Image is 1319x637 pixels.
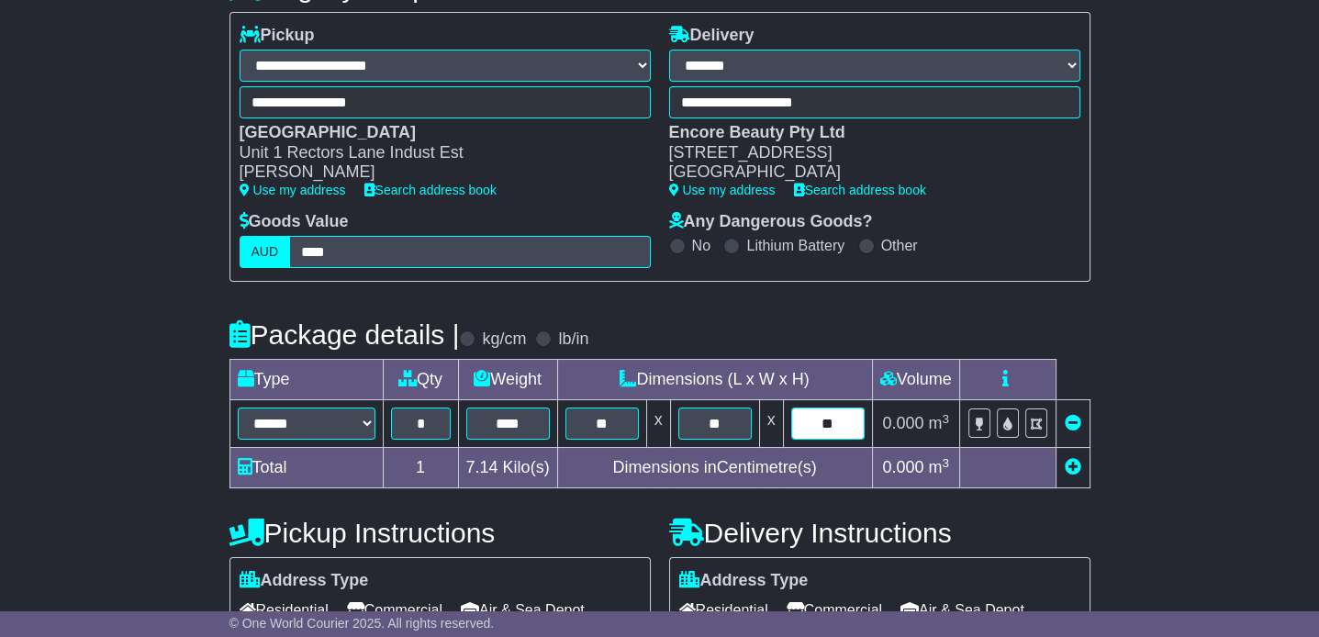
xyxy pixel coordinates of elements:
label: Other [881,237,918,254]
label: AUD [240,236,291,268]
span: 0.000 [882,414,923,432]
div: [GEOGRAPHIC_DATA] [669,162,1062,183]
td: 1 [383,448,458,488]
label: Address Type [679,571,809,591]
label: Goods Value [240,212,349,232]
h4: Pickup Instructions [229,518,651,548]
a: Add new item [1065,458,1081,476]
label: Pickup [240,26,315,46]
div: Unit 1 Rectors Lane Indust Est [240,143,632,163]
div: [GEOGRAPHIC_DATA] [240,123,632,143]
span: m [929,414,950,432]
td: Dimensions (L x W x H) [557,360,872,400]
label: Any Dangerous Goods? [669,212,873,232]
span: 7.14 [466,458,498,476]
div: [STREET_ADDRESS] [669,143,1062,163]
span: Air & Sea Depot [900,596,1024,624]
a: Use my address [669,183,776,197]
div: [PERSON_NAME] [240,162,632,183]
td: x [646,400,670,448]
a: Remove this item [1065,414,1081,432]
label: lb/in [558,330,588,350]
td: Dimensions in Centimetre(s) [557,448,872,488]
span: Air & Sea Depot [461,596,585,624]
a: Search address book [794,183,926,197]
h4: Package details | [229,319,460,350]
td: Qty [383,360,458,400]
div: Encore Beauty Pty Ltd [669,123,1062,143]
label: No [692,237,710,254]
td: Total [229,448,383,488]
span: m [929,458,950,476]
sup: 3 [943,456,950,470]
a: Search address book [364,183,497,197]
span: Residential [240,596,329,624]
label: Address Type [240,571,369,591]
td: Type [229,360,383,400]
td: Weight [458,360,557,400]
span: Commercial [347,596,442,624]
label: kg/cm [482,330,526,350]
label: Delivery [669,26,755,46]
td: Volume [872,360,959,400]
h4: Delivery Instructions [669,518,1090,548]
span: 0.000 [882,458,923,476]
td: x [759,400,783,448]
sup: 3 [943,412,950,426]
span: Residential [679,596,768,624]
span: Commercial [787,596,882,624]
span: © One World Courier 2025. All rights reserved. [229,616,495,631]
td: Kilo(s) [458,448,557,488]
label: Lithium Battery [746,237,844,254]
a: Use my address [240,183,346,197]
